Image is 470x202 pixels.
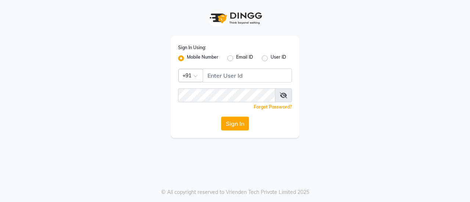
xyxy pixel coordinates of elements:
label: Email ID [236,54,253,63]
input: Username [178,88,275,102]
img: logo1.svg [206,7,264,29]
button: Sign In [221,117,249,131]
label: User ID [271,54,286,63]
a: Forgot Password? [254,104,292,110]
label: Sign In Using: [178,44,206,51]
input: Username [203,69,292,82]
label: Mobile Number [187,54,218,63]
